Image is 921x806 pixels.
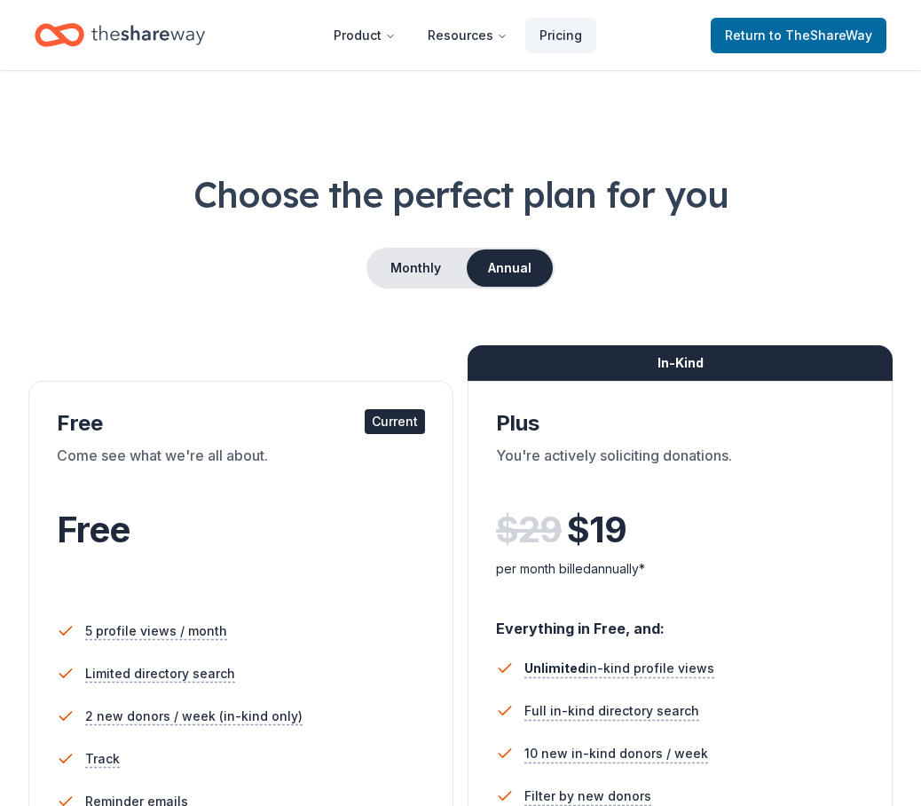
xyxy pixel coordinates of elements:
[57,445,425,494] div: Come see what we're all about.
[35,14,205,56] a: Home
[319,14,596,56] nav: Main
[725,25,872,46] span: Return
[524,743,708,764] span: 10 new in-kind donors / week
[319,18,410,53] button: Product
[85,706,303,727] span: 2 new donors / week (in-kind only)
[57,409,425,438] div: Free
[496,558,864,580] div: per month billed annually*
[496,445,864,494] div: You're actively soliciting donations.
[496,409,864,438] div: Plus
[368,249,463,287] button: Monthly
[524,660,714,676] span: in-kind profile views
[85,620,227,642] span: 5 profile views / month
[711,18,886,53] a: Returnto TheShareWay
[524,660,586,676] span: Unlimited
[524,700,699,722] span: Full in-kind directory search
[467,249,553,287] button: Annual
[525,18,596,53] a: Pricing
[567,505,626,555] span: $ 19
[496,603,864,640] div: Everything in Free, and:
[85,748,120,770] span: Track
[468,345,893,381] div: In-Kind
[57,508,130,551] span: Free
[413,18,522,53] button: Resources
[28,170,893,219] h1: Choose the perfect plan for you
[85,663,235,684] span: Limited directory search
[365,409,425,434] div: Current
[769,28,872,43] span: to TheShareWay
